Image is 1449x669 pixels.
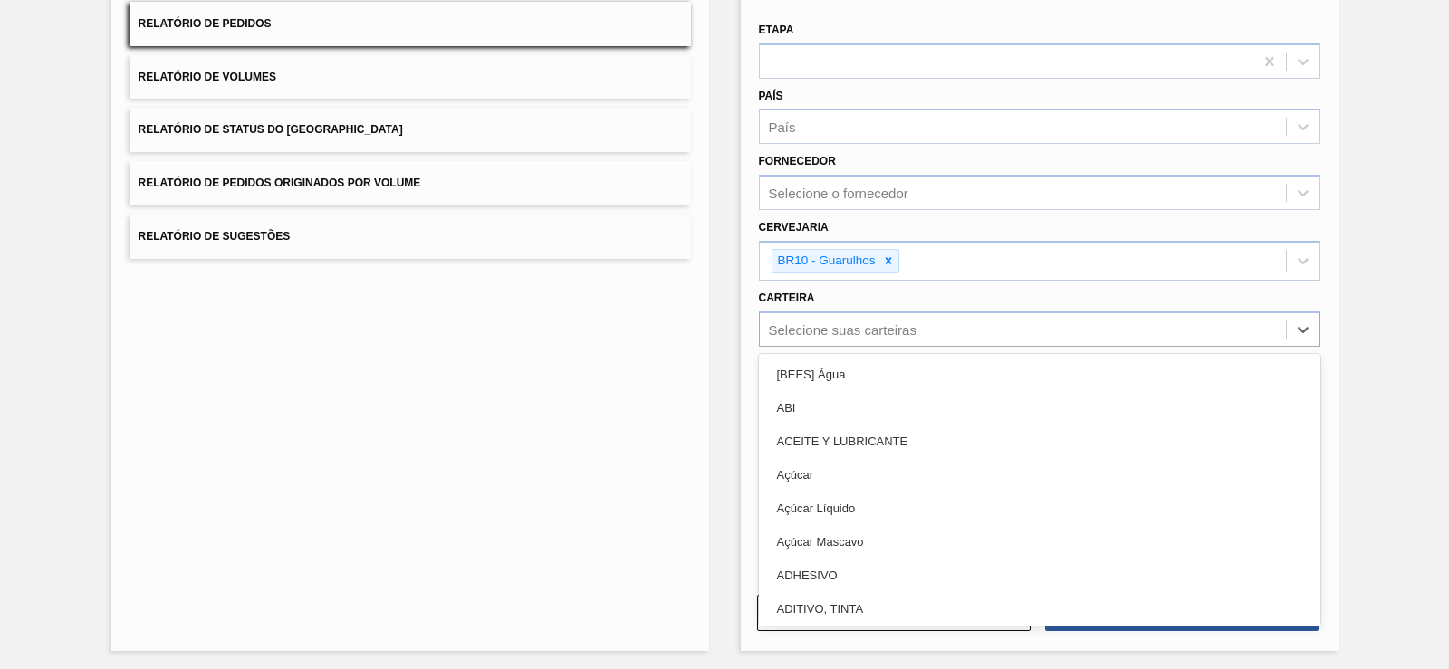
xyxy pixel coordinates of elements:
div: Açúcar Líquido [759,492,1320,525]
button: Relatório de Pedidos Originados por Volume [130,161,691,205]
span: Relatório de Pedidos [139,17,272,30]
div: ABI [759,391,1320,425]
label: Fornecedor [759,155,836,167]
div: Açúcar [759,458,1320,492]
div: [BEES] Água [759,358,1320,391]
div: BR10 - Guarulhos [772,250,878,272]
div: Açúcar Mascavo [759,525,1320,559]
div: País [769,119,796,135]
button: Relatório de Status do [GEOGRAPHIC_DATA] [130,108,691,152]
button: Relatório de Volumes [130,55,691,100]
div: ADHESIVO [759,559,1320,592]
button: Relatório de Pedidos [130,2,691,46]
span: Relatório de Volumes [139,71,276,83]
label: Cervejaria [759,221,829,234]
label: Etapa [759,24,794,36]
label: Carteira [759,291,815,304]
span: Relatório de Status do [GEOGRAPHIC_DATA] [139,123,403,136]
div: Selecione o fornecedor [769,186,908,201]
div: ACEITE Y LUBRICANTE [759,425,1320,458]
div: Selecione suas carteiras [769,321,916,337]
span: Relatório de Sugestões [139,230,291,243]
button: Limpar [757,595,1031,631]
div: ADITIVO, TINTA [759,592,1320,626]
span: Relatório de Pedidos Originados por Volume [139,177,421,189]
label: País [759,90,783,102]
button: Relatório de Sugestões [130,215,691,259]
